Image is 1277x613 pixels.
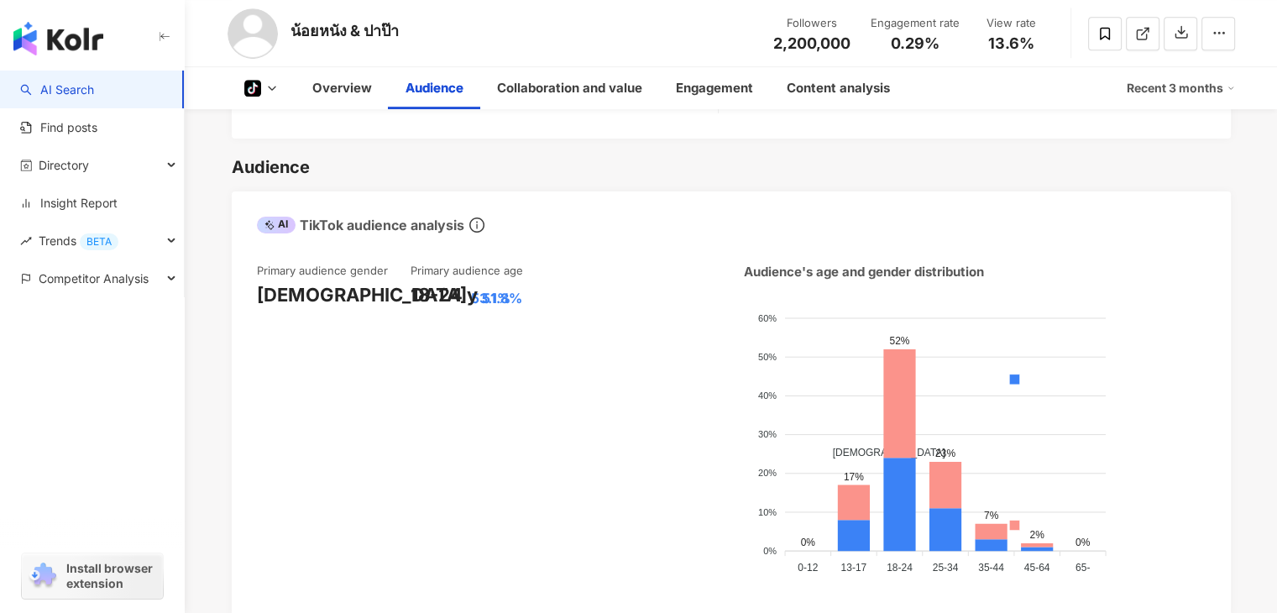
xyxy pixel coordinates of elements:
[980,15,1044,32] div: View rate
[20,119,97,136] a: Find posts
[411,282,478,308] div: 18-24 y
[20,235,32,247] span: rise
[787,78,890,98] div: Content analysis
[257,282,467,308] div: [DEMOGRAPHIC_DATA]
[988,35,1034,52] span: 13.6%
[66,561,158,591] span: Install browser extension
[257,263,388,278] div: Primary audience gender
[482,289,522,307] div: 51.8%
[773,15,850,32] div: Followers
[773,34,850,52] span: 2,200,000
[22,553,163,599] a: chrome extensionInstall browser extension
[228,8,278,59] img: KOL Avatar
[411,263,523,278] div: Primary audience age
[232,155,310,179] div: Audience
[27,563,59,589] img: chrome extension
[744,263,984,280] div: Audience's age and gender distribution
[406,78,463,98] div: Audience
[763,546,777,556] tspan: 0%
[757,469,776,479] tspan: 20%
[80,233,118,250] div: BETA
[840,562,866,574] tspan: 13-17
[1127,75,1235,102] div: Recent 3 months
[887,562,913,574] tspan: 18-24
[676,78,753,98] div: Engagement
[1024,562,1050,574] tspan: 45-64
[757,312,776,322] tspan: 60%
[798,562,818,574] tspan: 0-12
[290,20,399,41] div: น้อยหนัง & ปาป๊า
[497,78,642,98] div: Collaboration and value
[757,390,776,401] tspan: 40%
[257,217,296,233] div: AI
[871,15,960,32] div: Engagement rate
[757,507,776,517] tspan: 10%
[20,81,94,98] a: searchAI Search
[757,352,776,362] tspan: 50%
[819,447,945,458] span: [DEMOGRAPHIC_DATA]
[757,429,776,439] tspan: 30%
[20,195,118,212] a: Insight Report
[39,222,118,259] span: Trends
[978,562,1004,574] tspan: 35-44
[1076,562,1090,574] tspan: 65-
[39,259,149,297] span: Competitor Analysis
[891,35,939,52] span: 0.29%
[39,146,89,184] span: Directory
[13,22,103,55] img: logo
[932,562,958,574] tspan: 25-34
[467,215,487,235] span: info-circle
[312,78,372,98] div: Overview
[257,216,464,234] div: TikTok audience analysis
